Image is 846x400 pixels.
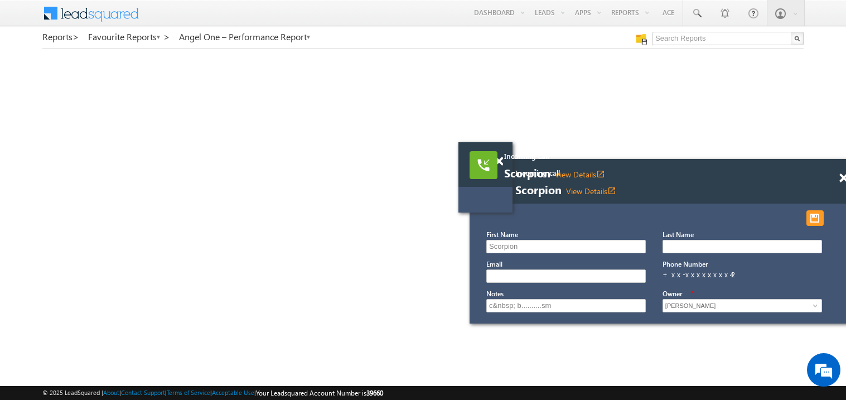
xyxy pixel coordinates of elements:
span: > [72,30,79,43]
span: Your Leadsquared Account Number is [256,389,383,397]
label: Email [486,260,502,268]
span: 39660 [366,389,383,397]
label: Owner [663,290,682,298]
input: Search Reports [652,32,804,45]
a: Show All Items [807,300,821,311]
span: Scorpion [504,167,772,180]
a: View Detailsopen_in_new [555,169,605,180]
img: d_60004797649_company_0_60004797649 [19,59,47,73]
textarea: Type your message and hit 'Enter' [14,103,204,305]
div: Minimize live chat window [183,6,210,32]
label: Last Name [663,230,694,239]
img: Manage all your saved reports! [636,33,647,45]
button: Save and Dispose [806,210,824,226]
a: Reports> [42,32,79,42]
em: Start Chat [152,314,202,329]
div: +xx-xxxxxxxx42 [663,269,821,279]
label: Phone Number [663,260,708,268]
span: Incoming call [504,151,772,161]
i: View Details [607,186,616,195]
i: View Details [596,170,605,179]
a: Terms of Service [167,389,210,396]
span: © 2025 LeadSquared | | | | | [42,388,383,398]
a: Angel One – Performance Report [179,32,311,42]
span: > [163,30,170,43]
div: Chat with us now [58,59,187,73]
a: Acceptable Use [212,389,254,396]
input: Type to Search [663,299,822,312]
a: View Detailsopen_in_new [566,186,616,196]
a: Favourite Reports > [88,32,170,42]
a: About [103,389,119,396]
span: Scorpion [515,184,783,196]
label: First Name [486,230,518,239]
a: Contact Support [121,389,165,396]
label: Notes [486,290,504,298]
